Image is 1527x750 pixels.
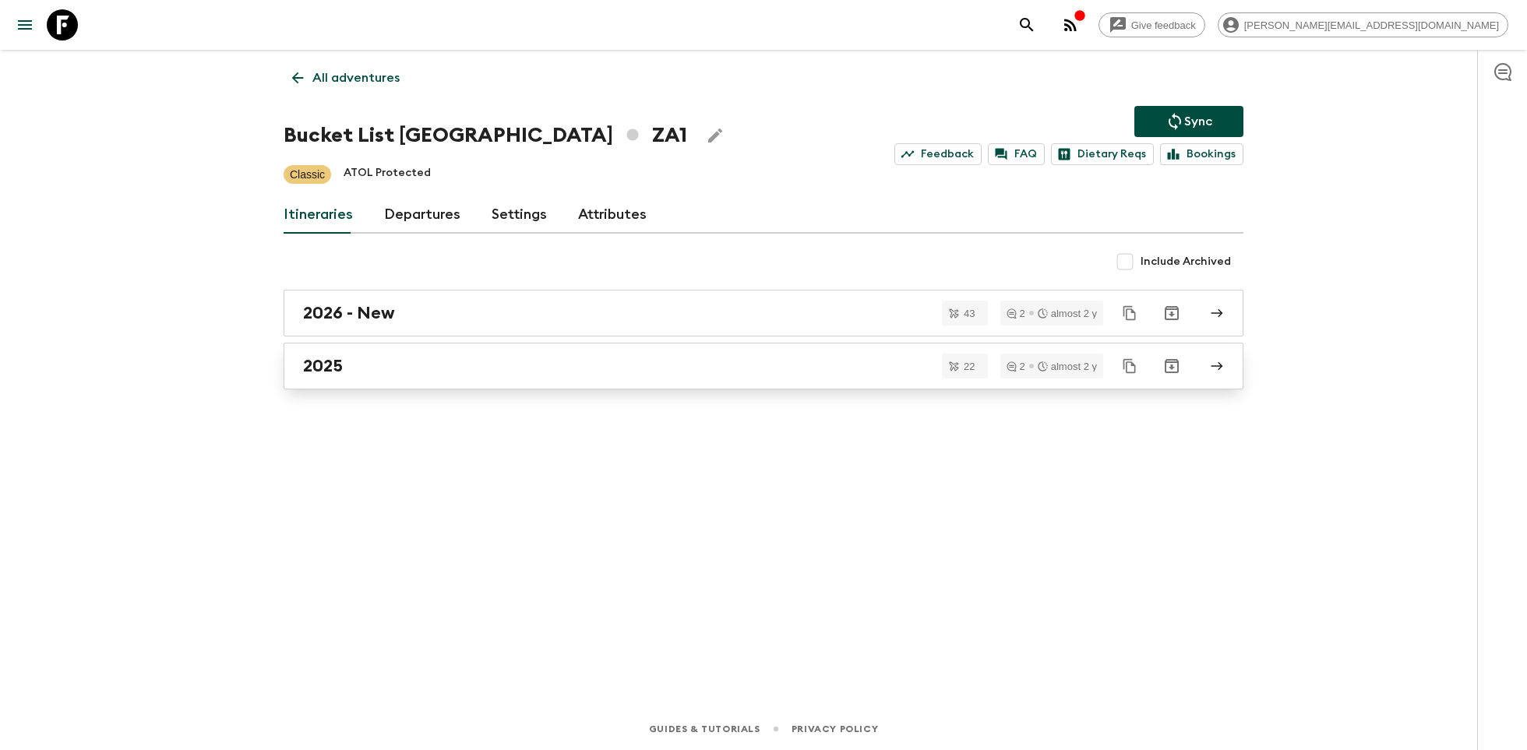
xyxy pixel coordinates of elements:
[1007,308,1025,319] div: 2
[1156,298,1187,329] button: Archive
[1141,254,1231,269] span: Include Archived
[284,196,353,234] a: Itineraries
[303,303,395,323] h2: 2026 - New
[649,720,760,738] a: Guides & Tutorials
[578,196,647,234] a: Attributes
[344,165,431,184] p: ATOL Protected
[1038,361,1097,371] div: almost 2 y
[384,196,460,234] a: Departures
[284,62,408,93] a: All adventures
[1160,143,1243,165] a: Bookings
[1156,350,1187,382] button: Archive
[290,167,325,182] p: Classic
[1099,12,1205,37] a: Give feedback
[1116,299,1144,327] button: Duplicate
[894,143,982,165] a: Feedback
[284,120,687,151] h1: Bucket List [GEOGRAPHIC_DATA] ZA1
[988,143,1045,165] a: FAQ
[284,343,1243,389] a: 2025
[1038,308,1097,319] div: almost 2 y
[492,196,547,234] a: Settings
[1051,143,1154,165] a: Dietary Reqs
[954,361,984,371] span: 22
[700,120,731,151] button: Edit Adventure Title
[1123,19,1204,31] span: Give feedback
[1134,106,1243,137] button: Sync adventure departures to the booking engine
[9,9,41,40] button: menu
[954,308,984,319] span: 43
[284,290,1243,336] a: 2026 - New
[1007,361,1025,371] div: 2
[1116,352,1144,380] button: Duplicate
[1218,12,1508,37] div: [PERSON_NAME][EMAIL_ADDRESS][DOMAIN_NAME]
[1184,112,1212,131] p: Sync
[792,720,878,738] a: Privacy Policy
[312,69,400,87] p: All adventures
[303,356,343,376] h2: 2025
[1011,9,1042,40] button: search adventures
[1236,19,1508,31] span: [PERSON_NAME][EMAIL_ADDRESS][DOMAIN_NAME]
